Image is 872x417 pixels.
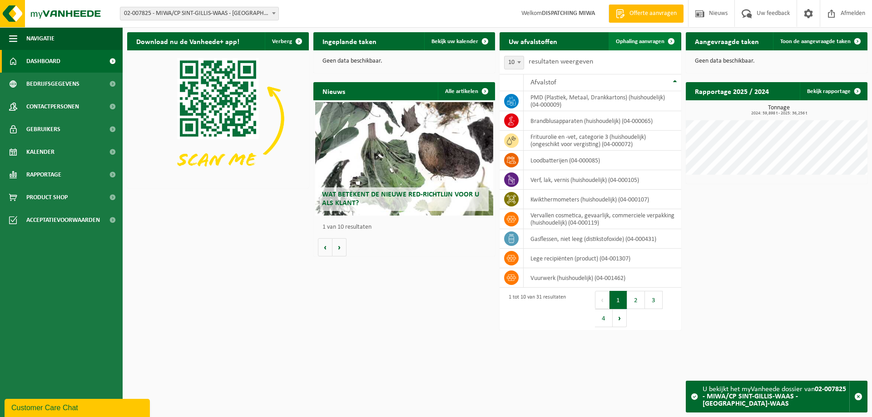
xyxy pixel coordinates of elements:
h2: Nieuws [313,82,354,100]
span: 10 [505,56,524,69]
button: Verberg [265,32,308,50]
h2: Download nu de Vanheede+ app! [127,32,248,50]
span: 2024: 59,898 t - 2025: 36,256 t [690,111,867,116]
span: Wat betekent de nieuwe RED-richtlijn voor u als klant? [322,191,479,207]
button: Next [613,309,627,327]
h2: Aangevraagde taken [686,32,768,50]
a: Bekijk uw kalender [424,32,494,50]
button: 3 [645,291,663,309]
span: Toon de aangevraagde taken [780,39,851,44]
span: Acceptatievoorwaarden [26,209,100,231]
h2: Ingeplande taken [313,32,386,50]
div: 1 tot 10 van 31 resultaten [504,290,566,328]
img: Download de VHEPlus App [127,50,309,186]
a: Offerte aanvragen [609,5,684,23]
a: Wat betekent de nieuwe RED-richtlijn voor u als klant? [315,102,493,216]
span: Rapportage [26,163,61,186]
td: vervallen cosmetica, gevaarlijk, commerciele verpakking (huishoudelijk) (04-000119) [524,209,681,229]
div: U bekijkt het myVanheede dossier van [703,381,849,412]
span: Bedrijfsgegevens [26,73,79,95]
a: Bekijk rapportage [800,82,867,100]
td: kwikthermometers (huishoudelijk) (04-000107) [524,190,681,209]
strong: 02-007825 - MIWA/CP SINT-GILLIS-WAAS - [GEOGRAPHIC_DATA]-WAAS [703,386,846,407]
span: Verberg [272,39,292,44]
p: 1 van 10 resultaten [322,224,490,231]
span: Product Shop [26,186,68,209]
h2: Rapportage 2025 / 2024 [686,82,778,100]
td: loodbatterijen (04-000085) [524,151,681,170]
strong: DISPATCHING MIWA [542,10,595,17]
td: frituurolie en -vet, categorie 3 (huishoudelijk) (ongeschikt voor vergisting) (04-000072) [524,131,681,151]
button: 4 [595,309,613,327]
a: Alle artikelen [438,82,494,100]
span: Kalender [26,141,54,163]
h2: Uw afvalstoffen [500,32,566,50]
span: Ophaling aanvragen [616,39,664,44]
button: 1 [609,291,627,309]
iframe: chat widget [5,397,152,417]
td: verf, lak, vernis (huishoudelijk) (04-000105) [524,170,681,190]
span: Gebruikers [26,118,60,141]
button: Volgende [332,238,347,256]
button: Vorige [318,238,332,256]
td: lege recipiënten (product) (04-001307) [524,249,681,268]
button: Previous [595,291,609,309]
span: 02-007825 - MIWA/CP SINT-GILLIS-WAAS - SINT-GILLIS-WAAS [120,7,278,20]
span: Contactpersonen [26,95,79,118]
button: 2 [627,291,645,309]
a: Toon de aangevraagde taken [773,32,867,50]
p: Geen data beschikbaar. [695,58,858,64]
span: 10 [504,56,524,69]
span: Dashboard [26,50,60,73]
span: Navigatie [26,27,54,50]
p: Geen data beschikbaar. [322,58,486,64]
h3: Tonnage [690,105,867,116]
span: Afvalstof [530,79,556,86]
span: Offerte aanvragen [627,9,679,18]
label: resultaten weergeven [529,58,593,65]
td: vuurwerk (huishoudelijk) (04-001462) [524,268,681,288]
span: 02-007825 - MIWA/CP SINT-GILLIS-WAAS - SINT-GILLIS-WAAS [120,7,279,20]
span: Bekijk uw kalender [431,39,478,44]
td: brandblusapparaten (huishoudelijk) (04-000065) [524,111,681,131]
td: gasflessen, niet leeg (distikstofoxide) (04-000431) [524,229,681,249]
td: PMD (Plastiek, Metaal, Drankkartons) (huishoudelijk) (04-000009) [524,91,681,111]
a: Ophaling aanvragen [609,32,680,50]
